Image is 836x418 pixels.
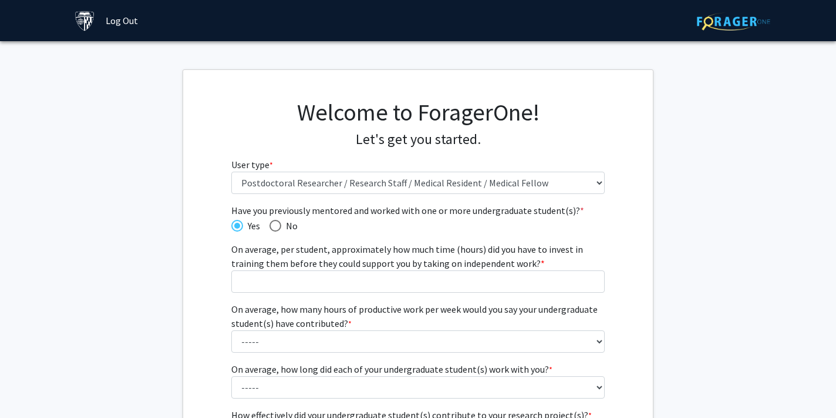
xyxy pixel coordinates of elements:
[75,11,95,31] img: Johns Hopkins University Logo
[231,203,605,218] span: Have you previously mentored and worked with one or more undergraduate student(s)?
[281,219,298,233] span: No
[231,158,273,172] label: User type
[231,131,605,148] h4: Let's get you started.
[9,365,50,409] iframe: Chat
[231,362,552,376] label: On average, how long did each of your undergraduate student(s) work with you?
[231,218,605,233] mat-radio-group: Have you previously mentored and worked with one or more undergraduate student(s)?
[697,12,770,31] img: ForagerOne Logo
[231,302,605,330] label: On average, how many hours of productive work per week would you say your undergraduate student(s...
[231,243,583,269] span: On average, per student, approximately how much time (hours) did you have to invest in training t...
[243,219,260,233] span: Yes
[231,98,605,126] h1: Welcome to ForagerOne!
